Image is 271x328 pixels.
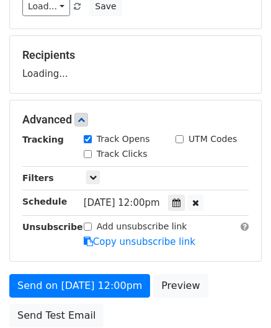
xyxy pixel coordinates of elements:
h5: Advanced [22,113,249,126]
strong: Schedule [22,197,67,206]
a: Preview [153,274,208,298]
label: Track Opens [97,133,150,146]
span: [DATE] 12:00pm [84,197,160,208]
strong: Unsubscribe [22,222,83,232]
h5: Recipients [22,48,249,62]
label: Add unsubscribe link [97,220,187,233]
div: Loading... [22,48,249,81]
iframe: Chat Widget [209,268,271,328]
label: UTM Codes [189,133,237,146]
a: Send on [DATE] 12:00pm [9,274,150,298]
strong: Tracking [22,135,64,144]
a: Send Test Email [9,304,104,327]
strong: Filters [22,173,54,183]
label: Track Clicks [97,148,148,161]
a: Copy unsubscribe link [84,236,195,247]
